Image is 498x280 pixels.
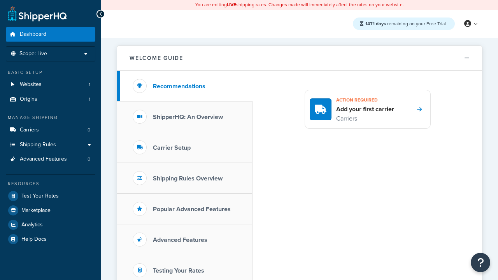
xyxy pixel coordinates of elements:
[6,77,95,92] li: Websites
[6,218,95,232] a: Analytics
[6,189,95,203] a: Test Your Rates
[20,156,67,163] span: Advanced Features
[365,20,386,27] strong: 1471 days
[227,1,236,8] b: LIVE
[6,77,95,92] a: Websites1
[130,55,183,61] h2: Welcome Guide
[21,236,47,243] span: Help Docs
[20,142,56,148] span: Shipping Rules
[6,180,95,187] div: Resources
[6,123,95,137] a: Carriers0
[153,236,207,243] h3: Advanced Features
[153,206,231,213] h3: Popular Advanced Features
[21,207,51,214] span: Marketplace
[365,20,446,27] span: remaining on your Free Trial
[20,127,39,133] span: Carriers
[6,114,95,121] div: Manage Shipping
[21,222,43,228] span: Analytics
[153,83,205,90] h3: Recommendations
[6,92,95,107] a: Origins1
[88,156,90,163] span: 0
[153,267,204,274] h3: Testing Your Rates
[6,69,95,76] div: Basic Setup
[471,253,490,272] button: Open Resource Center
[89,96,90,103] span: 1
[6,27,95,42] a: Dashboard
[6,232,95,246] a: Help Docs
[20,96,37,103] span: Origins
[6,152,95,166] li: Advanced Features
[6,92,95,107] li: Origins
[117,46,482,71] button: Welcome Guide
[336,105,394,114] h4: Add your first carrier
[20,31,46,38] span: Dashboard
[89,81,90,88] span: 1
[6,203,95,217] a: Marketplace
[6,138,95,152] a: Shipping Rules
[153,114,223,121] h3: ShipperHQ: An Overview
[6,123,95,137] li: Carriers
[336,95,394,105] h3: Action required
[336,114,394,124] p: Carriers
[20,81,42,88] span: Websites
[6,152,95,166] a: Advanced Features0
[88,127,90,133] span: 0
[21,193,59,199] span: Test Your Rates
[19,51,47,57] span: Scope: Live
[153,175,223,182] h3: Shipping Rules Overview
[153,144,191,151] h3: Carrier Setup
